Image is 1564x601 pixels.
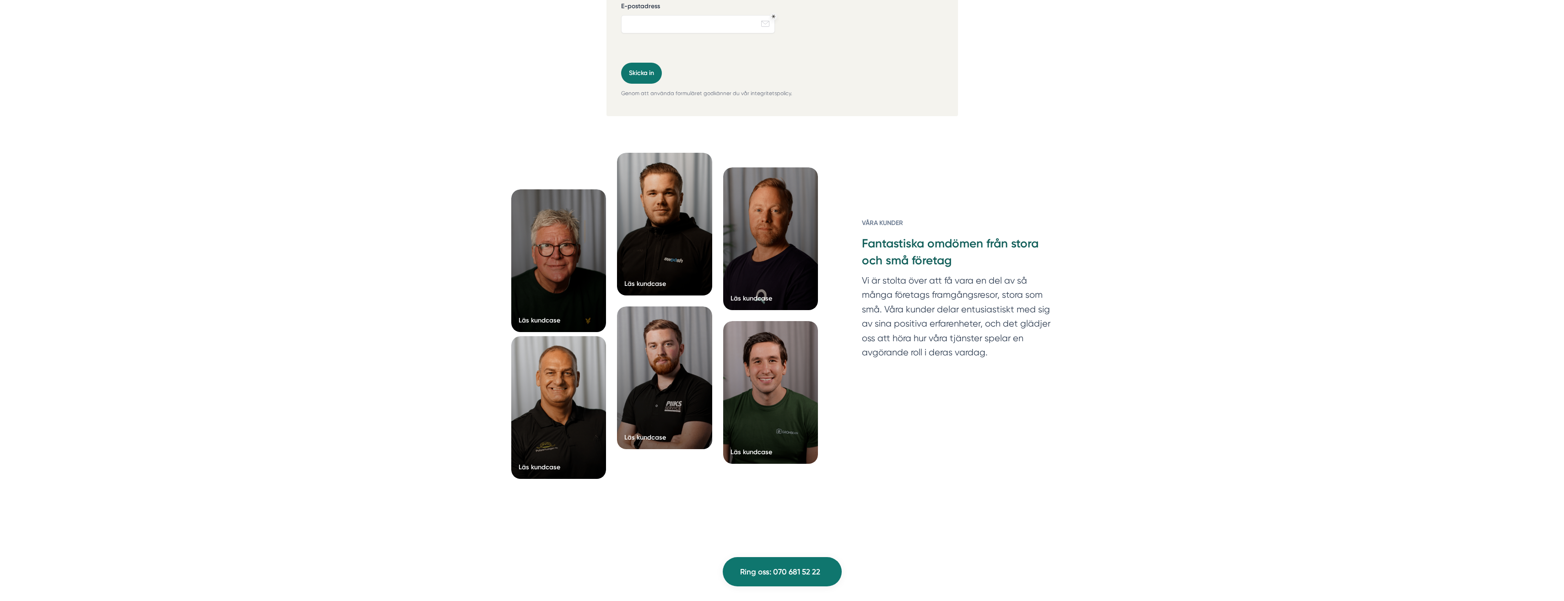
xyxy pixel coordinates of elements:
div: Läs kundcase [731,447,772,456]
button: Skicka in [621,63,662,84]
a: Läs kundcase [723,321,818,464]
div: Läs kundcase [731,294,772,303]
a: Läs kundcase [617,306,712,449]
p: Genom att använda formuläret godkänner du vår integritetspolicy. [621,89,943,98]
a: Ring oss: 070 681 52 22 [723,557,842,586]
a: Läs kundcase [511,336,606,479]
a: Läs kundcase [511,189,606,332]
div: Läs kundcase [519,316,560,325]
a: Läs kundcase [617,153,712,295]
div: Läs kundcase [624,279,666,288]
span: Ring oss: 070 681 52 22 [740,566,820,578]
div: Läs kundcase [519,462,560,472]
p: Vi är stolta över att få vara en del av så många företags framgångsresor, stora som små. Våra kun... [862,274,1053,365]
div: Obligatoriskt [772,15,775,18]
h3: Fantastiska omdömen från stora och små företag [862,236,1053,273]
h6: Våra kunder [862,218,1053,236]
label: E-postadress [621,2,775,13]
a: Läs kundcase [723,167,818,310]
div: Läs kundcase [624,433,666,442]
